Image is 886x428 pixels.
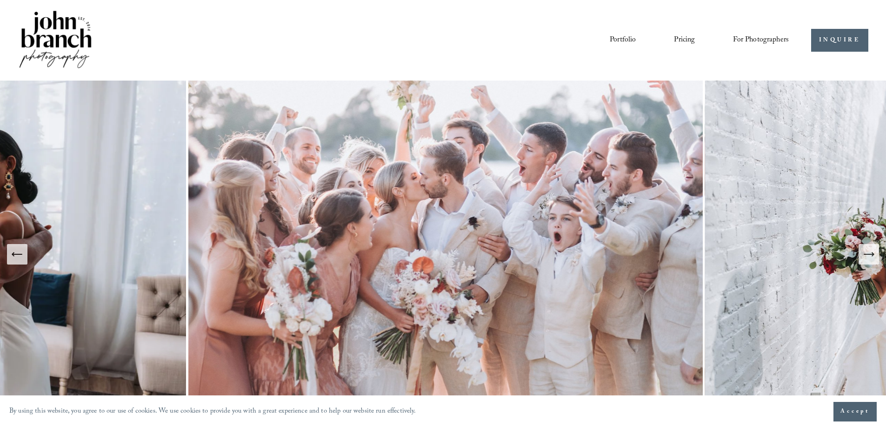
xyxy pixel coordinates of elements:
[610,32,636,48] a: Portfolio
[674,32,695,48] a: Pricing
[811,29,868,52] a: INQUIRE
[833,402,877,421] button: Accept
[840,407,870,416] span: Accept
[7,244,27,265] button: Previous Slide
[859,244,879,265] button: Next Slide
[186,81,705,427] img: A wedding party celebrating outdoors, featuring a bride and groom kissing amidst cheering bridesm...
[733,32,789,48] a: folder dropdown
[18,9,93,72] img: John Branch IV Photography
[9,405,416,419] p: By using this website, you agree to our use of cookies. We use cookies to provide you with a grea...
[733,33,789,48] span: For Photographers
